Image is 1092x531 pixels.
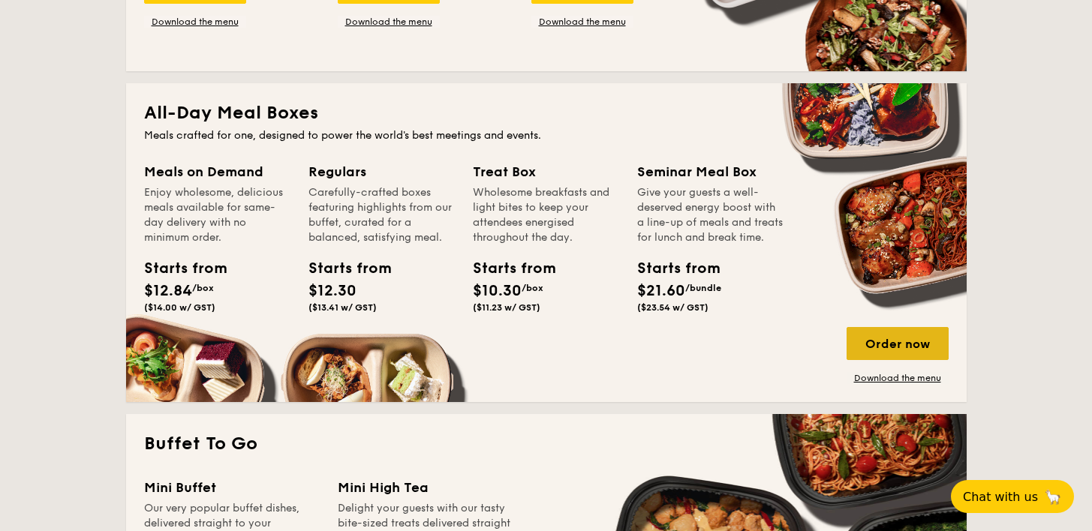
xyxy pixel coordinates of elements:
div: Mini Buffet [144,477,320,498]
div: Starts from [308,257,376,280]
span: $10.30 [473,282,522,300]
span: $21.60 [637,282,685,300]
div: Meals on Demand [144,161,290,182]
div: Starts from [144,257,212,280]
span: /box [192,283,214,293]
div: Give your guests a well-deserved energy boost with a line-up of meals and treats for lunch and br... [637,185,784,245]
div: Wholesome breakfasts and light bites to keep your attendees energised throughout the day. [473,185,619,245]
div: Starts from [473,257,540,280]
div: Starts from [637,257,705,280]
span: ($23.54 w/ GST) [637,302,708,313]
button: Chat with us🦙 [951,480,1074,513]
span: 🦙 [1044,488,1062,505]
span: /bundle [685,283,721,293]
div: Treat Box [473,161,619,182]
div: Seminar Meal Box [637,161,784,182]
span: /box [522,283,543,293]
div: Carefully-crafted boxes featuring highlights from our buffet, curated for a balanced, satisfying ... [308,185,455,245]
h2: All-Day Meal Boxes [144,101,949,125]
span: Chat with us [963,490,1038,504]
div: Meals crafted for one, designed to power the world's best meetings and events. [144,128,949,143]
div: Mini High Tea [338,477,513,498]
a: Download the menu [338,16,440,28]
div: Order now [847,327,949,360]
span: ($13.41 w/ GST) [308,302,377,313]
span: $12.30 [308,282,356,300]
span: ($11.23 w/ GST) [473,302,540,313]
h2: Buffet To Go [144,432,949,456]
span: $12.84 [144,282,192,300]
div: Enjoy wholesome, delicious meals available for same-day delivery with no minimum order. [144,185,290,245]
a: Download the menu [847,372,949,384]
a: Download the menu [144,16,246,28]
a: Download the menu [531,16,633,28]
div: Regulars [308,161,455,182]
span: ($14.00 w/ GST) [144,302,215,313]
